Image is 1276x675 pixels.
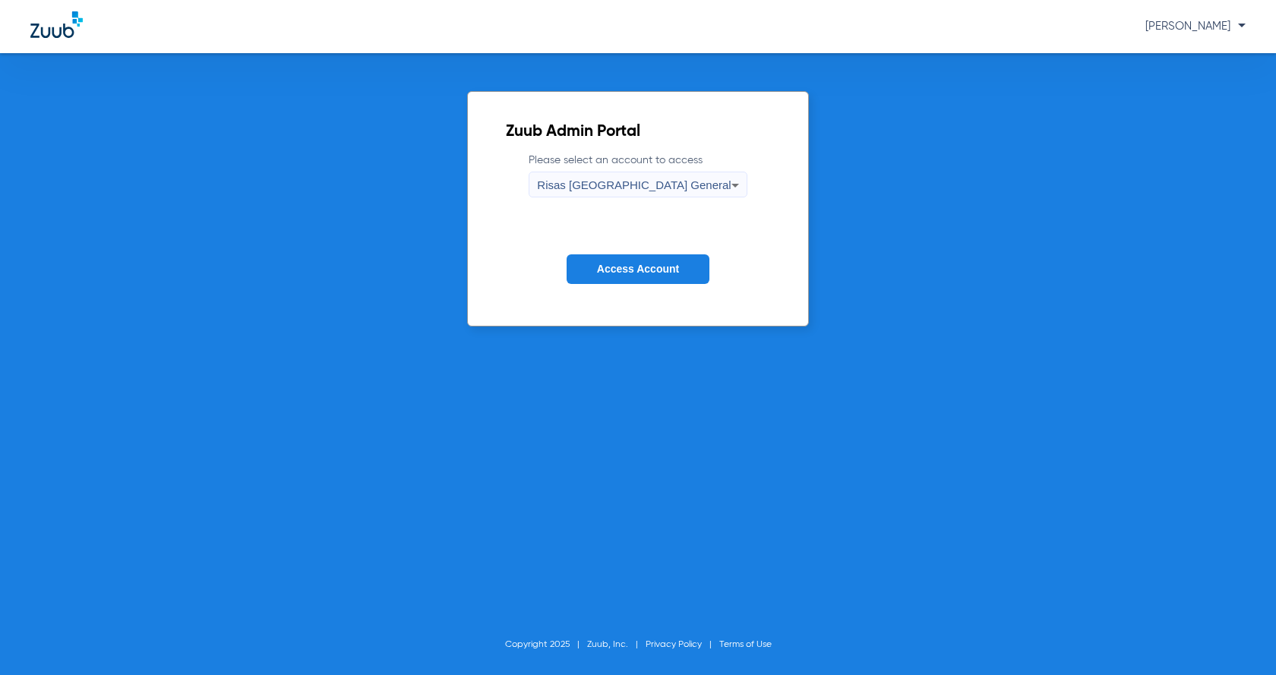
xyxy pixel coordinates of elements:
[567,254,709,284] button: Access Account
[529,153,747,197] label: Please select an account to access
[597,263,679,275] span: Access Account
[30,11,83,38] img: Zuub Logo
[587,637,646,652] li: Zuub, Inc.
[1145,21,1246,32] span: [PERSON_NAME]
[719,640,772,649] a: Terms of Use
[506,125,769,140] h2: Zuub Admin Portal
[646,640,702,649] a: Privacy Policy
[505,637,587,652] li: Copyright 2025
[537,178,731,191] span: Risas [GEOGRAPHIC_DATA] General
